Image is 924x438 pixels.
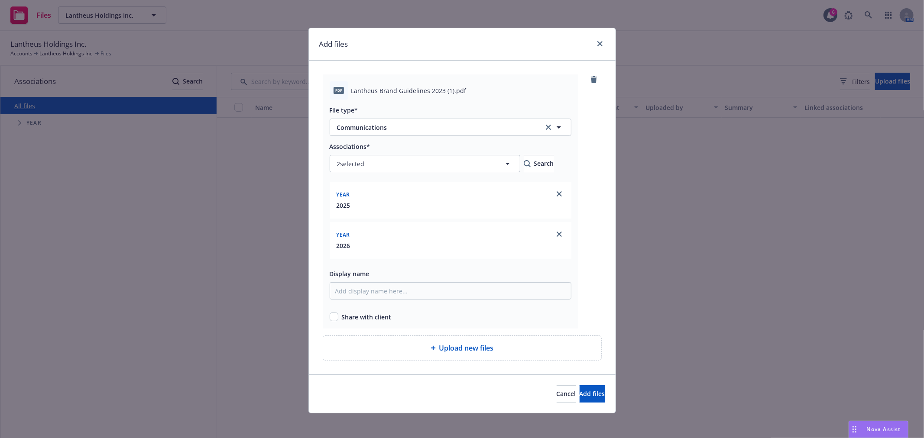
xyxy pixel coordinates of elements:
[557,390,576,398] span: Cancel
[524,155,554,172] div: Search
[330,106,358,114] span: File type*
[351,86,467,95] span: Lantheus Brand Guidelines 2023 (1).pdf
[595,39,605,49] a: close
[580,390,605,398] span: Add files
[543,122,554,132] a: clear selection
[589,74,599,85] a: remove
[330,155,520,172] button: 2selected
[330,270,370,278] span: Display name
[330,282,571,300] input: Add display name here...
[524,155,554,172] button: SearchSearch
[337,191,350,198] span: Year
[334,87,344,93] span: pdf
[557,385,576,403] button: Cancel
[342,312,392,322] span: Share with client
[554,189,564,199] a: close
[867,425,901,433] span: Nova Assist
[849,421,908,438] button: Nova Assist
[323,335,602,361] div: Upload new files
[337,231,350,238] span: Year
[580,385,605,403] button: Add files
[439,343,494,353] span: Upload new files
[337,159,365,168] span: 2 selected
[337,241,350,250] button: 2026
[524,160,531,167] svg: Search
[330,119,571,136] button: Communicationsclear selection
[337,201,350,210] button: 2025
[330,142,370,151] span: Associations*
[337,123,532,132] span: Communications
[319,39,348,50] h1: Add files
[554,229,564,239] a: close
[849,421,860,438] div: Drag to move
